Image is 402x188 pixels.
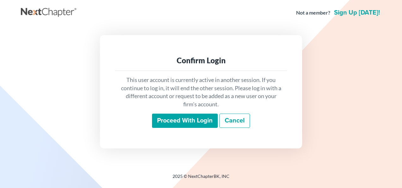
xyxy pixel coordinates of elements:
[296,9,330,16] strong: Not a member?
[120,76,282,109] p: This user account is currently active in another session. If you continue to log in, it will end ...
[21,173,381,185] div: 2025 © NextChapterBK, INC
[120,55,282,66] div: Confirm Login
[152,114,218,128] input: Proceed with login
[219,114,250,128] a: Cancel
[333,9,381,16] a: Sign up [DATE]!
